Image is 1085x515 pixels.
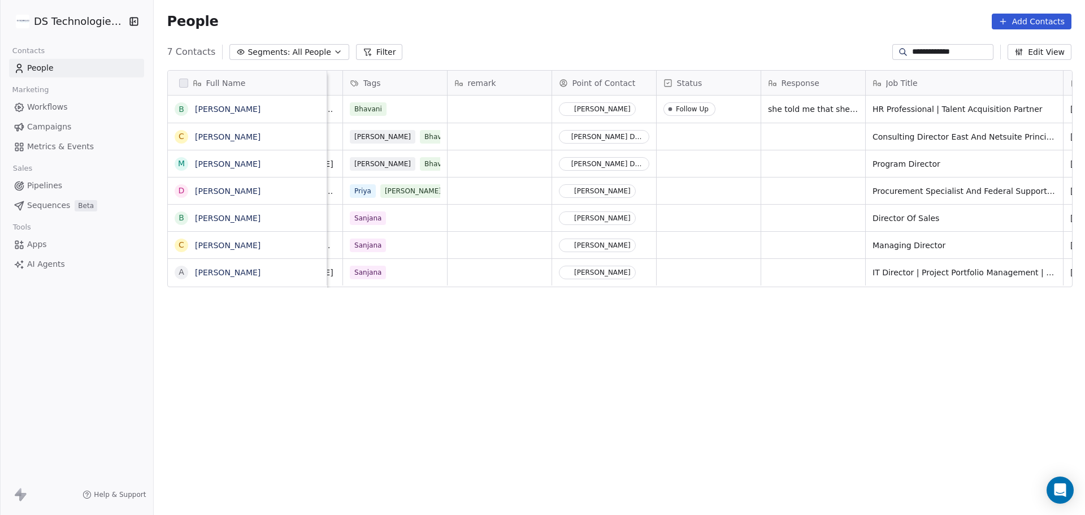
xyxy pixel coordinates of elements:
[195,187,261,196] a: [PERSON_NAME]
[167,45,216,59] span: 7 Contacts
[167,13,219,30] span: People
[873,267,1056,278] span: IT Director | Project Portfolio Management | Strategy | Client Relations | Resource Planning
[179,212,184,224] div: B
[420,157,457,171] span: Bhavani
[75,200,97,211] span: Beta
[350,211,386,225] span: Sanjana
[206,77,246,89] span: Full Name
[9,59,144,77] a: People
[14,12,121,31] button: DS Technologies Inc
[572,77,636,89] span: Point of Contact
[27,258,65,270] span: AI Agents
[9,255,144,274] a: AI Agents
[9,176,144,195] a: Pipelines
[420,130,457,144] span: Bhavani
[380,184,445,198] span: [PERSON_NAME]
[7,42,50,59] span: Contacts
[363,77,381,89] span: Tags
[178,185,184,197] div: D
[9,235,144,254] a: Apps
[350,266,386,279] span: Sanjana
[1047,477,1074,504] div: Open Intercom Messenger
[873,240,1056,251] span: Managing Director
[8,160,37,177] span: Sales
[179,103,184,115] div: B
[195,268,261,277] a: [PERSON_NAME]
[552,71,656,95] div: Point of Contact
[571,133,644,141] div: [PERSON_NAME] Darbasthu
[27,101,68,113] span: Workflows
[873,185,1056,197] span: Procurement Specialist And Federal Support Project
[27,180,62,192] span: Pipelines
[873,131,1056,142] span: Consulting Director East And Netsuite Principal
[94,490,146,499] span: Help & Support
[9,98,144,116] a: Workflows
[292,46,331,58] span: All People
[782,77,819,89] span: Response
[448,71,552,95] div: remark
[168,71,327,95] div: Full Name
[866,71,1063,95] div: Job Title
[761,71,865,95] div: Response
[27,239,47,250] span: Apps
[245,268,333,277] a: [URL][DOMAIN_NAME]
[179,266,184,278] div: A
[195,241,261,250] a: [PERSON_NAME]
[350,157,415,171] span: [PERSON_NAME]
[574,214,631,222] div: [PERSON_NAME]
[7,81,54,98] span: Marketing
[657,71,761,95] div: Status
[27,200,70,211] span: Sequences
[27,121,71,133] span: Campaigns
[873,158,1056,170] span: Program Director
[9,137,144,156] a: Metrics & Events
[83,490,146,499] a: Help & Support
[8,219,36,236] span: Tools
[574,269,631,276] div: [PERSON_NAME]
[178,158,185,170] div: M
[195,159,261,168] a: [PERSON_NAME]
[179,239,184,251] div: C
[245,159,333,168] a: [URL][DOMAIN_NAME]
[195,132,261,141] a: [PERSON_NAME]
[34,14,125,29] span: DS Technologies Inc
[350,184,376,198] span: Priya
[168,96,327,497] div: grid
[886,77,918,89] span: Job Title
[873,103,1056,115] span: HR Professional | Talent Acquisition Partner
[356,44,403,60] button: Filter
[468,77,496,89] span: remark
[873,213,1056,224] span: Director Of Sales
[350,130,415,144] span: [PERSON_NAME]
[571,160,644,168] div: [PERSON_NAME] Darbasthu
[992,14,1071,29] button: Add Contacts
[574,105,631,113] div: [PERSON_NAME]
[574,187,631,195] div: [PERSON_NAME]
[350,239,386,252] span: Sanjana
[195,214,261,223] a: [PERSON_NAME]
[768,103,858,115] span: she told me that she will be talk to her decision maker since she is not the right person told me...
[9,118,144,136] a: Campaigns
[27,62,54,74] span: People
[16,15,29,28] img: DS%20Updated%20Logo.jpg
[677,77,702,89] span: Status
[1008,44,1071,60] button: Edit View
[248,46,290,58] span: Segments:
[179,131,184,142] div: C
[350,102,387,116] span: Bhavani
[343,71,447,95] div: Tags
[676,105,709,113] div: Follow Up
[27,141,94,153] span: Metrics & Events
[9,196,144,215] a: SequencesBeta
[574,241,631,249] div: [PERSON_NAME]
[195,105,261,114] a: [PERSON_NAME]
